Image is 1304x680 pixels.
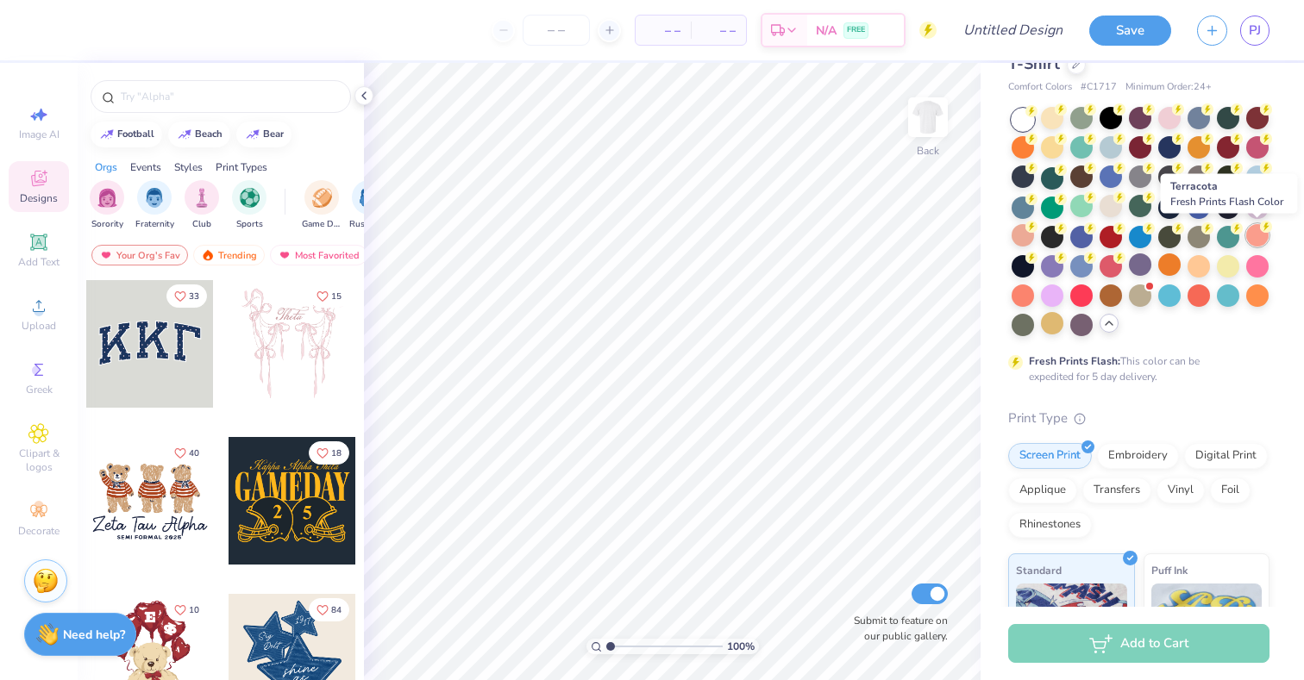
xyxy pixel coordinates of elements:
span: Comfort Colors [1008,80,1072,95]
button: filter button [185,180,219,231]
span: Standard [1016,561,1062,579]
strong: Fresh Prints Flash: [1029,354,1120,368]
img: trend_line.gif [100,129,114,140]
div: Rhinestones [1008,512,1092,538]
div: Applique [1008,477,1077,503]
div: Your Org's Fav [91,245,188,265]
span: Fraternity [135,218,174,231]
div: filter for Rush & Bid [349,180,389,231]
div: Embroidery [1097,443,1179,469]
div: Screen Print [1008,443,1092,469]
div: filter for Fraternity [135,180,174,231]
span: FREE [847,24,865,36]
button: Like [166,284,207,308]
span: Greek [26,383,53,396]
div: Transfers [1082,477,1151,503]
div: filter for Sorority [90,180,124,231]
input: Try "Alpha" [119,88,340,105]
span: Fresh Prints Flash Color [1170,195,1283,209]
a: PJ [1240,16,1270,46]
span: 10 [189,606,199,614]
div: Orgs [95,159,117,175]
button: football [91,122,162,147]
img: most_fav.gif [99,249,113,261]
strong: Need help? [63,627,125,643]
button: filter button [349,180,389,231]
span: Sorority [91,218,123,231]
div: Trending [193,245,265,265]
span: Rush & Bid [349,218,389,231]
input: Untitled Design [950,13,1076,47]
div: bear [263,129,284,139]
div: Events [130,159,161,175]
button: Like [309,441,349,465]
label: Submit to feature on our public gallery. [844,613,948,644]
img: Fraternity Image [145,188,164,208]
img: most_fav.gif [278,249,292,261]
img: Puff Ink [1151,583,1263,670]
div: Most Favorited [270,245,367,265]
div: Print Type [1008,409,1270,428]
span: 15 [331,292,342,301]
button: filter button [90,180,124,231]
button: Like [166,441,207,465]
img: Rush & Bid Image [360,188,379,208]
button: bear [236,122,292,147]
span: Minimum Order: 24 + [1125,80,1212,95]
input: – – [523,15,590,46]
span: PJ [1249,21,1261,41]
button: Save [1089,16,1171,46]
span: Decorate [18,524,60,538]
img: Standard [1016,583,1127,670]
div: filter for Sports [232,180,266,231]
div: Styles [174,159,203,175]
img: Club Image [192,188,211,208]
span: 100 % [727,639,755,654]
button: filter button [302,180,342,231]
button: Like [166,598,207,621]
div: Digital Print [1184,443,1268,469]
span: Clipart & logos [9,446,69,474]
div: Foil [1210,477,1251,503]
span: N/A [816,22,837,40]
span: Upload [22,319,56,333]
img: Sports Image [240,188,260,208]
div: Print Types [216,159,267,175]
span: Sports [236,218,263,231]
span: Puff Ink [1151,561,1188,579]
span: 33 [189,292,199,301]
span: Club [192,218,211,231]
span: 84 [331,606,342,614]
div: Vinyl [1157,477,1205,503]
div: filter for Club [185,180,219,231]
span: Game Day [302,218,342,231]
div: This color can be expedited for 5 day delivery. [1029,353,1241,384]
button: filter button [135,180,174,231]
span: – – [701,22,736,40]
img: trend_line.gif [246,129,260,140]
div: beach [195,129,223,139]
div: filter for Game Day [302,180,342,231]
span: – – [646,22,680,40]
img: trending.gif [201,249,215,261]
button: Like [309,598,349,621]
span: 40 [189,449,199,458]
img: Game Day Image [312,188,332,208]
span: 18 [331,449,342,458]
span: Image AI [19,128,60,141]
div: Terracota [1161,174,1298,214]
span: Add Text [18,255,60,269]
button: Like [309,284,349,308]
div: Back [917,143,939,159]
button: filter button [232,180,266,231]
span: # C1717 [1081,80,1117,95]
img: trend_line.gif [178,129,191,140]
div: football [117,129,154,139]
span: Designs [20,191,58,205]
button: beach [168,122,230,147]
img: Sorority Image [97,188,117,208]
img: Back [911,100,945,134]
